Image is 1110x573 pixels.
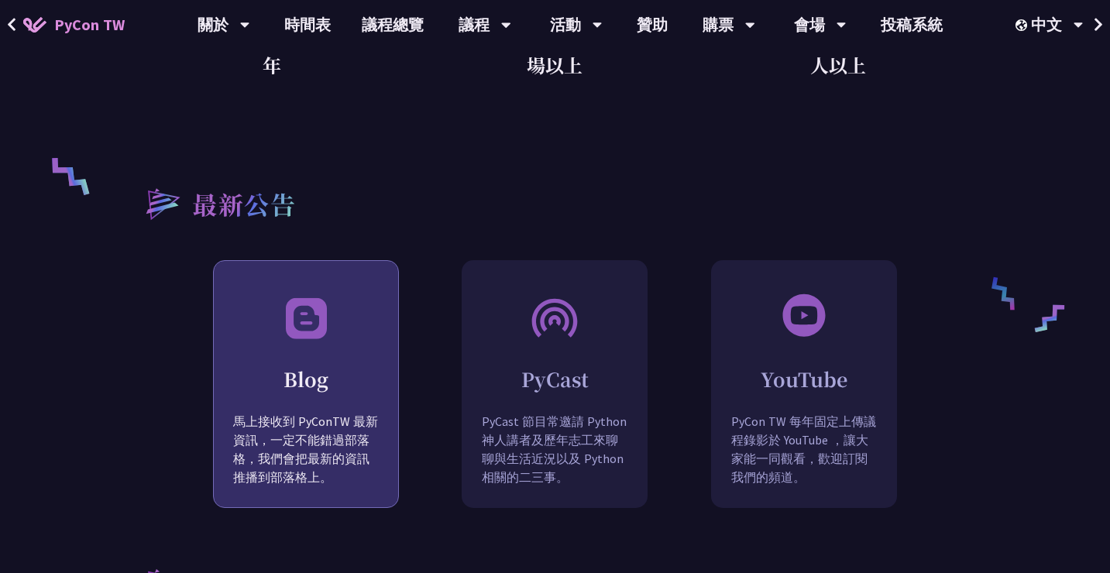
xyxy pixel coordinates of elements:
[462,412,647,510] p: PyCast 節目常邀請 Python 神人講者及歷年志工來聊聊與生活近況以及 Python 相關的二三事。
[781,292,827,338] img: svg+xml;base64,PHN2ZyB3aWR0aD0iNjAiIGhlaWdodD0iNjAiIHZpZXdCb3g9IjAgMCA2MCA2MCIgZmlsbD0ibm9uZSIgeG...
[130,173,192,232] img: heading-bullet
[54,13,125,36] span: PyCon TW
[712,365,896,393] h2: YouTube
[712,412,896,510] p: PyCon TW 每年固定上傳議程錄影於 YouTube ，讓大家能一同觀看，歡迎訂閱我們的頻道。
[214,365,398,393] h2: Blog
[414,50,697,81] p: 場以上
[23,17,46,33] img: Home icon of PyCon TW 2025
[130,50,414,81] p: 年
[214,412,398,510] p: 馬上接收到 PyConTW 最新資訊，一定不能錯過部落格，我們會把最新的資訊推播到部落格上。
[8,5,140,44] a: PyCon TW
[192,185,296,222] h2: 最新公告
[281,292,331,342] img: Blog.348b5bb.svg
[530,292,579,342] img: PyCast.bcca2a8.svg
[696,50,980,81] p: 人以上
[1015,19,1031,31] img: Locale Icon
[462,365,647,393] h2: PyCast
